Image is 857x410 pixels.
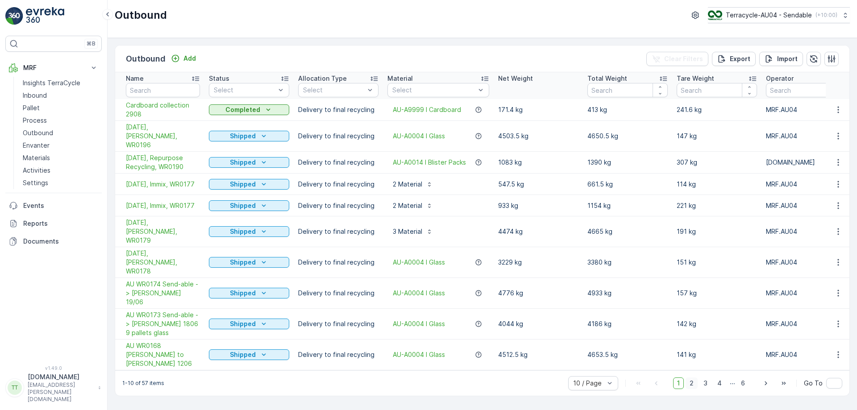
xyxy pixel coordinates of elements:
td: Delivery to final recycling [294,309,383,340]
p: 4665 kg [587,227,668,236]
button: Add [167,53,200,64]
p: Settings [23,178,48,187]
p: 307 kg [677,158,757,167]
input: Search [766,83,846,97]
p: Shipped [230,319,256,328]
p: Shipped [230,227,256,236]
span: Go To [804,379,823,388]
button: TT[DOMAIN_NAME][EMAIL_ADDRESS][PERSON_NAME][DOMAIN_NAME] [5,373,102,403]
td: Delivery to final recycling [294,278,383,309]
span: 6 [737,377,749,389]
span: [DATE], Immix, WR0177 [126,201,200,210]
td: Delivery to final recycling [294,340,383,370]
span: AU-A0004 I Glass [393,350,445,359]
span: v 1.49.0 [5,365,102,371]
a: 03/07/2025, Immix, WR0177 [126,201,200,210]
span: AU WR0173 Send-able -> [PERSON_NAME] 1806 9 pallets glass [126,311,200,337]
a: Settings [19,177,102,189]
td: Delivery to final recycling [294,247,383,278]
p: 4653.5 kg [587,350,668,359]
p: Events [23,201,98,210]
td: MRF.AU04 [761,278,851,309]
p: 3229 kg [498,258,578,267]
td: MRF.AU04 [761,340,851,370]
button: Shipped [209,257,289,268]
td: MRF.AU04 [761,309,851,340]
p: 157 kg [677,289,757,298]
button: Shipped [209,226,289,237]
p: 1-10 of 57 items [122,380,164,387]
p: Import [777,54,798,63]
a: 26/06/2025, Alex Fraser, WR0179 [126,218,200,245]
td: Delivery to final recycling [294,195,383,216]
p: 933 kg [498,201,578,210]
button: 3 Material [387,224,438,239]
a: 22/07/2025, Repurpose Recycling, WR0190 [126,153,200,171]
p: Net Weight [498,74,533,83]
a: 24/06/2025, Alex Fraser, WR0178 [126,249,200,276]
p: Reports [23,219,98,228]
span: 3 [699,377,711,389]
p: 3380 kg [587,258,668,267]
p: Process [23,116,47,125]
p: 4776 kg [498,289,578,298]
span: AU-A9999 I Cardboard [393,105,461,114]
p: Outbound [126,53,166,65]
p: 4512.5 kg [498,350,578,359]
button: Shipped [209,157,289,168]
button: 2 Material [387,199,438,213]
p: Terracycle-AU04 - Sendable [726,11,812,20]
span: [DATE], [PERSON_NAME], WR0178 [126,249,200,276]
p: Tare Weight [677,74,714,83]
button: 2 Material [387,177,438,191]
p: Pallet [23,104,40,112]
p: 4186 kg [587,319,668,328]
p: Inbound [23,91,47,100]
p: ⌘B [87,40,96,47]
p: Name [126,74,144,83]
p: 4503.5 kg [498,132,578,141]
p: 171.4 kg [498,105,578,114]
button: Export [712,52,756,66]
p: 221 kg [677,201,757,210]
input: Search [587,83,668,97]
span: [DATE], Repurpose Recycling, WR0190 [126,153,200,171]
span: AU WR0168 [PERSON_NAME] to [PERSON_NAME] 1206 [126,341,200,368]
p: Materials [23,153,50,162]
span: AU-A0004 I Glass [393,132,445,141]
p: Outbound [23,128,53,137]
p: 1083 kg [498,158,578,167]
p: Add [183,54,196,63]
td: MRF.AU04 [761,195,851,216]
img: logo_light-DOdMpM7g.png [26,7,64,25]
p: 151 kg [677,258,757,267]
td: Delivery to final recycling [294,152,383,174]
p: Allocation Type [298,74,347,83]
a: AU WR0174 Send-able -> Alex Fraser 19/06 [126,280,200,306]
p: Shipped [230,289,256,298]
input: Search [677,83,757,97]
span: 2 [686,377,698,389]
p: 2 Material [393,180,422,189]
a: Documents [5,232,102,250]
span: AU WR0174 Send-able -> [PERSON_NAME] 19/06 [126,280,200,306]
p: 147 kg [677,132,757,141]
button: Shipped [209,319,289,329]
span: AU-A0014 I Blister Packs [393,158,466,167]
td: Delivery to final recycling [294,121,383,152]
span: [DATE], [PERSON_NAME], WR0196 [126,123,200,149]
span: [DATE], Immix, WR0177 [126,180,200,189]
button: Import [759,52,803,66]
button: Completed [209,104,289,115]
a: Envanter [19,139,102,152]
p: 661.5 kg [587,180,668,189]
p: Shipped [230,180,256,189]
a: AU-A0004 I Glass [393,289,445,298]
p: 2 Material [393,201,422,210]
button: Shipped [209,200,289,211]
button: Terracycle-AU04 - Sendable(+10:00) [708,7,850,23]
p: MRF [23,63,84,72]
p: [EMAIL_ADDRESS][PERSON_NAME][DOMAIN_NAME] [28,381,94,403]
p: 191 kg [677,227,757,236]
p: 241.6 kg [677,105,757,114]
